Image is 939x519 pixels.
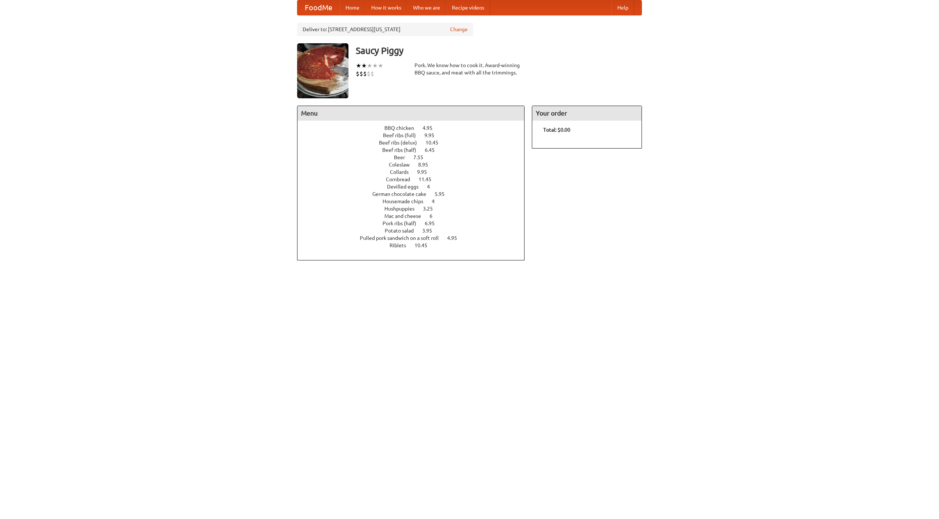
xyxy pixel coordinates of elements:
span: Mac and cheese [384,213,428,219]
h4: Your order [532,106,642,121]
h4: Menu [297,106,524,121]
span: 6.45 [425,147,442,153]
a: Home [340,0,365,15]
span: Beer [394,154,412,160]
a: How it works [365,0,407,15]
span: 3.25 [423,206,440,212]
li: $ [367,70,370,78]
li: $ [363,70,367,78]
h3: Saucy Piggy [356,43,642,58]
span: Coleslaw [389,162,417,168]
a: Help [611,0,634,15]
a: Collards 9.95 [390,169,441,175]
span: Devilled eggs [387,184,426,190]
li: $ [370,70,374,78]
div: Deliver to: [STREET_ADDRESS][US_STATE] [297,23,473,36]
a: BBQ chicken 4.95 [384,125,446,131]
a: Mac and cheese 6 [384,213,446,219]
span: German chocolate cake [372,191,434,197]
a: FoodMe [297,0,340,15]
a: Hushpuppies 3.25 [384,206,446,212]
span: Housemade chips [383,198,431,204]
a: Beer 7.55 [394,154,437,160]
span: 3.95 [422,228,439,234]
li: ★ [361,62,367,70]
span: BBQ chicken [384,125,421,131]
img: angular.jpg [297,43,348,98]
li: ★ [356,62,361,70]
span: 4 [432,198,442,204]
li: $ [359,70,363,78]
span: Beef ribs (half) [382,147,424,153]
span: 6 [430,213,440,219]
span: 4.95 [447,235,464,241]
a: Change [450,26,468,33]
span: 9.95 [417,169,434,175]
a: Potato salad 3.95 [385,228,446,234]
span: Hushpuppies [384,206,422,212]
li: ★ [372,62,378,70]
span: Collards [390,169,416,175]
li: ★ [367,62,372,70]
span: 4.95 [423,125,440,131]
span: 4 [427,184,437,190]
span: Beef ribs (delux) [379,140,424,146]
span: 10.45 [414,242,435,248]
span: 10.45 [425,140,446,146]
span: 7.55 [413,154,431,160]
a: Beef ribs (delux) 10.45 [379,140,452,146]
div: Pork. We know how to cook it. Award-winning BBQ sauce, and meat with all the trimmings. [414,62,525,76]
span: Pork ribs (half) [383,220,424,226]
a: Housemade chips 4 [383,198,448,204]
li: $ [356,70,359,78]
span: 5.95 [435,191,452,197]
a: Beef ribs (full) 9.95 [383,132,448,138]
a: Cornbread 11.45 [386,176,445,182]
a: Pulled pork sandwich on a soft roll 4.95 [360,235,471,241]
a: German chocolate cake 5.95 [372,191,458,197]
a: Devilled eggs 4 [387,184,443,190]
span: Cornbread [386,176,417,182]
span: Potato salad [385,228,421,234]
a: Pork ribs (half) 6.95 [383,220,448,226]
a: Recipe videos [446,0,490,15]
span: 9.95 [424,132,442,138]
span: 11.45 [419,176,439,182]
b: Total: $0.00 [543,127,570,133]
a: Coleslaw 8.95 [389,162,442,168]
a: Beef ribs (half) 6.45 [382,147,448,153]
span: 6.95 [425,220,442,226]
span: Beef ribs (full) [383,132,423,138]
a: Riblets 10.45 [390,242,441,248]
span: 8.95 [418,162,435,168]
span: Riblets [390,242,413,248]
li: ★ [378,62,383,70]
span: Pulled pork sandwich on a soft roll [360,235,446,241]
a: Who we are [407,0,446,15]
